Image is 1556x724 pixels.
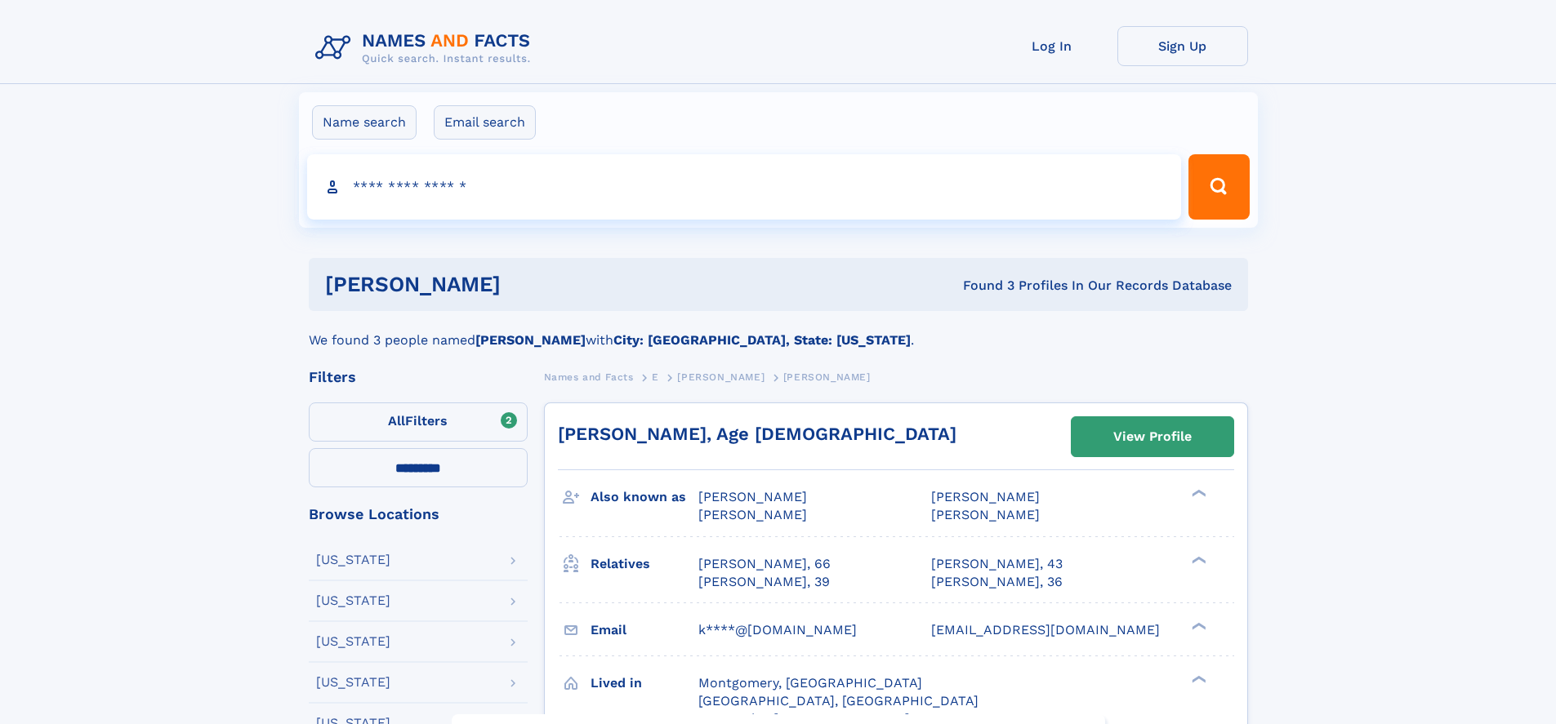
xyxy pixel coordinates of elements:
[1113,418,1192,455] div: View Profile
[1188,673,1207,684] div: ❯
[931,489,1040,504] span: [PERSON_NAME]
[309,402,528,442] label: Filters
[677,366,765,387] a: [PERSON_NAME]
[591,483,698,511] h3: Also known as
[591,669,698,697] h3: Lived in
[316,676,390,689] div: [US_STATE]
[613,332,911,348] b: City: [GEOGRAPHIC_DATA], State: [US_STATE]
[475,332,586,348] b: [PERSON_NAME]
[316,635,390,648] div: [US_STATE]
[309,311,1248,350] div: We found 3 people named with .
[698,489,807,504] span: [PERSON_NAME]
[987,26,1117,66] a: Log In
[931,622,1160,637] span: [EMAIL_ADDRESS][DOMAIN_NAME]
[591,550,698,578] h3: Relatives
[1188,554,1207,565] div: ❯
[698,675,922,691] span: Montgomery, [GEOGRAPHIC_DATA]
[652,371,659,383] span: E
[309,507,528,522] div: Browse Locations
[698,555,831,573] a: [PERSON_NAME], 66
[388,413,405,429] span: All
[316,553,390,566] div: [US_STATE]
[1188,488,1207,499] div: ❯
[931,555,1063,573] a: [PERSON_NAME], 43
[309,370,528,384] div: Filters
[1117,26,1248,66] a: Sign Up
[652,366,659,387] a: E
[591,616,698,644] h3: Email
[316,594,390,607] div: [US_STATE]
[677,371,765,383] span: [PERSON_NAME]
[931,573,1063,591] a: [PERSON_NAME], 36
[307,154,1182,220] input: search input
[1188,154,1249,220] button: Search Button
[783,371,871,383] span: [PERSON_NAME]
[558,424,956,444] a: [PERSON_NAME], Age [DEMOGRAPHIC_DATA]
[1072,417,1233,456] a: View Profile
[698,507,807,522] span: [PERSON_NAME]
[325,274,732,295] h1: [PERSON_NAME]
[1188,620,1207,631] div: ❯
[434,105,536,140] label: Email search
[698,573,830,591] a: [PERSON_NAME], 39
[732,277,1232,295] div: Found 3 Profiles In Our Records Database
[312,105,417,140] label: Name search
[544,366,634,387] a: Names and Facts
[309,26,544,70] img: Logo Names and Facts
[931,507,1040,522] span: [PERSON_NAME]
[698,693,979,708] span: [GEOGRAPHIC_DATA], [GEOGRAPHIC_DATA]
